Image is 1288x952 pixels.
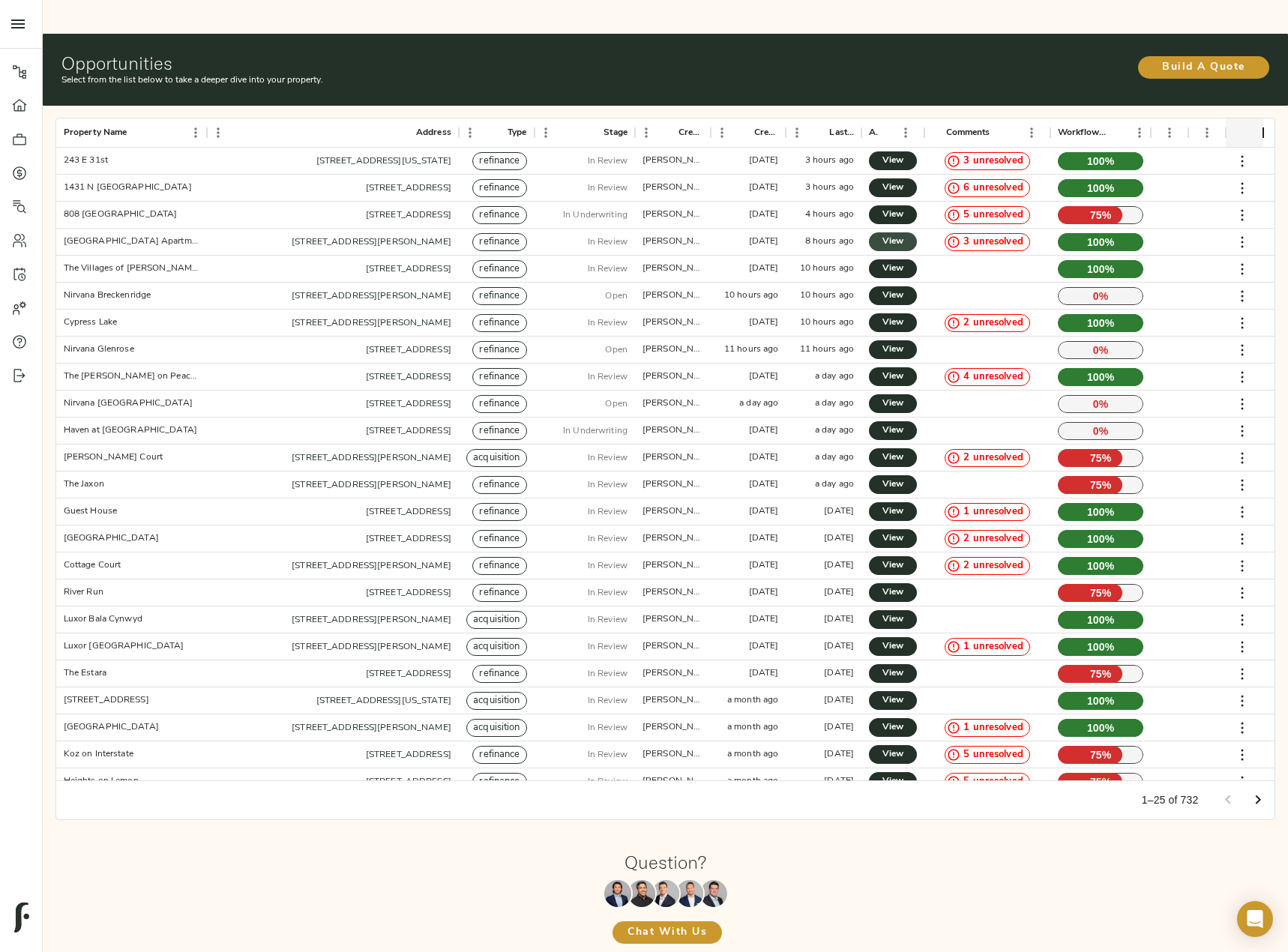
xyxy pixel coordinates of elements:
span: 2 unresolved [957,316,1029,331]
div: 9 days ago [749,586,779,599]
span: 3 unresolved [957,235,1029,250]
div: a day ago [815,397,854,410]
a: [STREET_ADDRESS] [366,534,451,543]
div: 8 hours ago [805,235,854,248]
span: 1 unresolved [957,721,1029,735]
a: View [869,259,917,278]
a: View [869,772,917,791]
span: View [884,558,902,573]
button: Sort [1188,122,1209,143]
img: Zach Frizzera [652,880,679,907]
span: View [884,180,902,196]
a: View [869,475,917,494]
div: 2 days ago [824,505,854,518]
a: [STREET_ADDRESS][US_STATE] [316,696,451,705]
span: 6 unresolved [957,181,1029,196]
span: View [884,261,902,277]
div: 10 hours ago [800,289,855,302]
span: % [1105,531,1115,546]
div: a day ago [739,397,778,410]
span: View [884,774,902,789]
span: refinance [473,370,526,385]
a: View [869,583,917,602]
span: % [1099,343,1109,358]
div: zach@fulcrumlendingcorp.com [643,208,703,221]
div: 2 unresolved [945,530,1030,548]
span: % [1102,477,1112,492]
span: % [1102,451,1112,466]
a: View [869,691,917,710]
p: 100 [1058,368,1143,386]
span: refinance [473,424,526,439]
div: justin@fulcrumlendingcorp.com [643,262,703,275]
div: Haven at South Mountain [64,424,197,437]
div: Last Updated [829,118,854,148]
div: 1 unresolved [945,638,1030,656]
span: % [1105,154,1115,169]
a: [STREET_ADDRESS] [366,400,451,409]
span: View [884,477,902,492]
a: [STREET_ADDRESS] [366,346,451,355]
div: 12 days ago [749,208,779,221]
span: % [1102,585,1112,600]
a: View [869,556,917,575]
div: Address [416,118,451,148]
span: View [884,288,902,304]
span: % [1102,208,1112,223]
div: zach@fulcrumlendingcorp.com [643,289,703,302]
div: Stage [535,118,635,148]
div: Nirvana Glenrose [64,343,134,356]
div: 10 hours ago [800,316,855,329]
a: View [869,340,917,359]
button: Menu [786,121,808,144]
div: zach@fulcrumlendingcorp.com [643,505,703,518]
button: Sort [395,122,416,143]
a: [STREET_ADDRESS][PERSON_NAME] [292,723,451,732]
p: 100 [1058,503,1143,521]
span: 1 unresolved [957,505,1029,519]
button: Sort [127,122,148,143]
button: Menu [1020,121,1043,144]
p: In Review [588,235,628,249]
a: [STREET_ADDRESS][PERSON_NAME] [292,454,451,463]
a: View [869,448,917,467]
div: 5 days ago [824,586,854,599]
div: River Run [64,586,103,599]
button: Menu [711,121,733,144]
a: View [869,394,917,413]
div: 10 hours ago [800,262,855,275]
div: Report [1188,118,1226,148]
h1: Opportunities [61,52,867,73]
span: 3 unresolved [957,154,1029,169]
span: % [1105,235,1115,250]
div: zach@fulcrumlendingcorp.com [643,451,703,464]
span: 4 unresolved [957,370,1029,385]
div: Created [711,118,786,148]
div: zach@fulcrumlendingcorp.com [643,316,703,329]
div: 3 unresolved [945,152,1030,170]
button: Menu [1196,121,1218,144]
button: Sort [733,122,754,143]
span: refinance [473,208,526,223]
span: View [884,666,902,681]
div: 2 unresolved [945,449,1030,467]
span: % [1099,424,1109,439]
span: % [1105,181,1115,196]
p: Open [605,343,628,357]
div: 2 unresolved [945,557,1030,575]
div: Address [207,118,459,148]
span: refinance [473,289,526,304]
span: % [1099,397,1109,412]
div: 21 days ago [749,262,779,275]
a: [STREET_ADDRESS] [366,669,451,678]
a: View [869,529,917,548]
span: refinance [473,559,526,573]
span: refinance [473,181,526,196]
button: Sort [808,122,829,143]
a: [STREET_ADDRESS] [366,588,451,597]
span: View [884,693,902,708]
span: View [884,531,902,546]
span: refinance [473,532,526,546]
div: 10 hours ago [724,289,779,302]
span: View [884,396,902,412]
